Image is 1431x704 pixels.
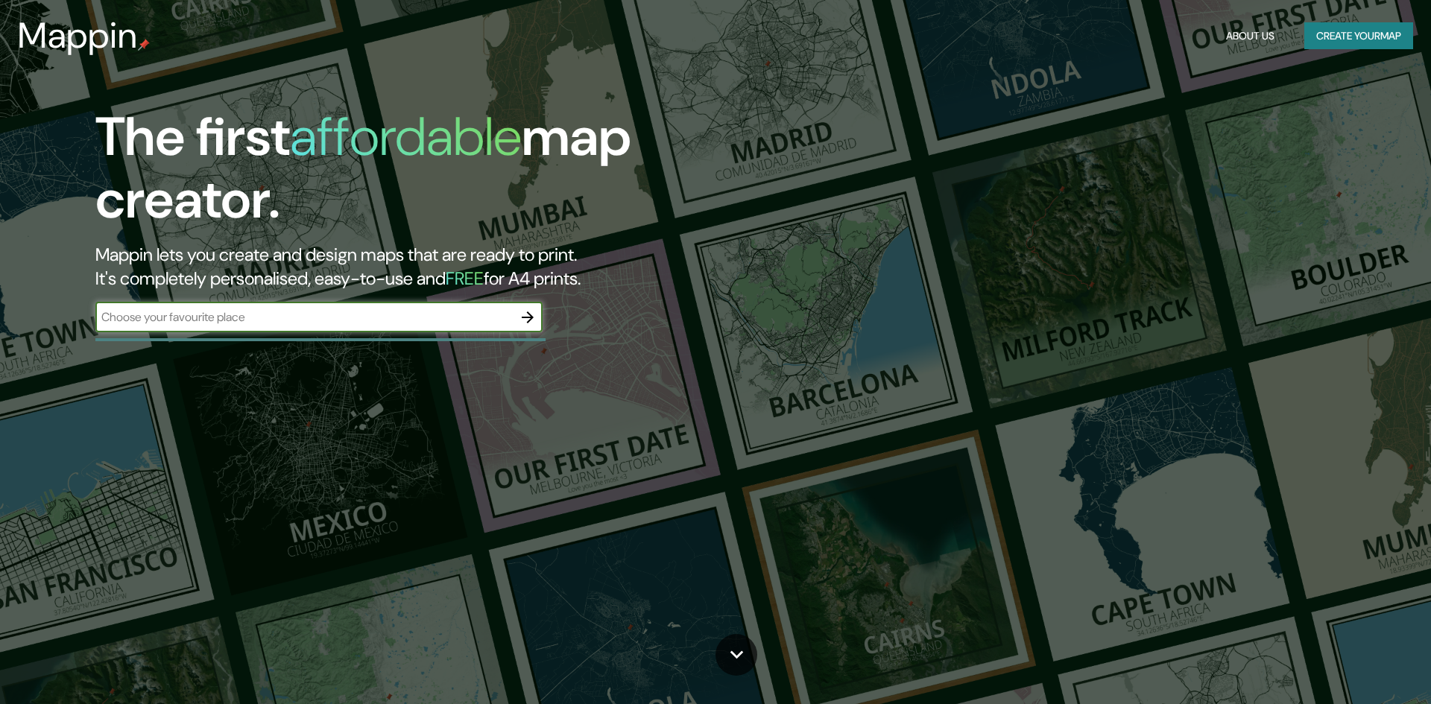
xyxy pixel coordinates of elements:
h1: affordable [290,102,522,171]
button: Create yourmap [1304,22,1413,50]
h3: Mappin [18,15,138,57]
h2: Mappin lets you create and design maps that are ready to print. It's completely personalised, eas... [95,243,811,291]
img: mappin-pin [138,39,150,51]
h5: FREE [446,267,484,290]
h1: The first map creator. [95,106,811,243]
button: About Us [1220,22,1280,50]
input: Choose your favourite place [95,308,513,326]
